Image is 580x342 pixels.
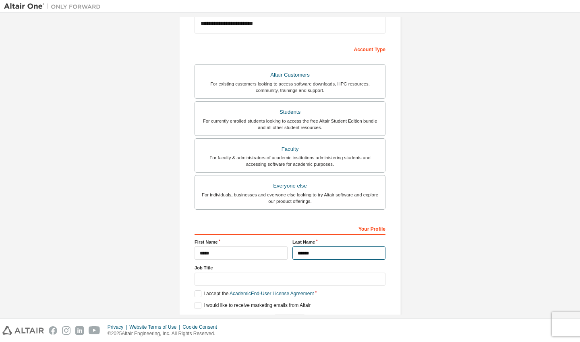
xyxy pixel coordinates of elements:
[200,154,380,167] div: For faculty & administrators of academic institutions administering students and accessing softwa...
[62,326,70,335] img: instagram.svg
[108,324,129,330] div: Privacy
[200,81,380,94] div: For existing customers looking to access software downloads, HPC resources, community, trainings ...
[195,290,314,297] label: I accept the
[129,324,182,330] div: Website Terms of Use
[49,326,57,335] img: facebook.svg
[200,180,380,192] div: Everyone else
[108,330,222,337] p: © 2025 Altair Engineering, Inc. All Rights Reserved.
[75,326,84,335] img: linkedin.svg
[200,144,380,155] div: Faculty
[230,291,314,296] a: Academic End-User License Agreement
[200,192,380,204] div: For individuals, businesses and everyone else looking to try Altair software and explore our prod...
[200,69,380,81] div: Altair Customers
[200,118,380,131] div: For currently enrolled students looking to access the free Altair Student Edition bundle and all ...
[292,239,385,245] label: Last Name
[195,302,311,309] label: I would like to receive marketing emails from Altair
[195,314,385,326] div: Read and acccept EULA to continue
[200,106,380,118] div: Students
[4,2,105,10] img: Altair One
[182,324,222,330] div: Cookie Consent
[2,326,44,335] img: altair_logo.svg
[195,222,385,235] div: Your Profile
[195,239,288,245] label: First Name
[195,42,385,55] div: Account Type
[195,265,385,271] label: Job Title
[89,326,100,335] img: youtube.svg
